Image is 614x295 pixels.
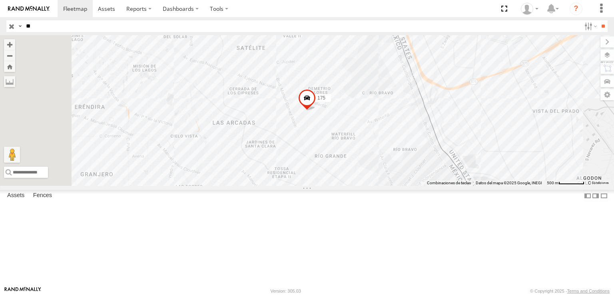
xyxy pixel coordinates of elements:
span: 175 [317,95,325,100]
button: Zoom out [4,50,15,61]
label: Hide Summary Table [600,190,608,201]
div: © Copyright 2025 - [530,289,610,293]
a: Visit our Website [4,287,41,295]
div: foxconn f [518,3,541,15]
label: Map Settings [600,89,614,100]
button: Zoom Home [4,61,15,72]
a: Terms and Conditions [567,289,610,293]
button: Combinaciones de teclas [427,180,471,186]
button: Zoom in [4,39,15,50]
button: Escala del mapa: 500 m por 61 píxeles [544,180,587,186]
label: Assets [3,190,28,201]
label: Search Filter Options [581,20,598,32]
button: Arrastra el hombrecito naranja al mapa para abrir Street View [4,147,20,163]
i: ? [570,2,582,15]
a: Condiciones [592,181,609,184]
label: Measure [4,76,15,87]
img: rand-logo.svg [8,6,50,12]
div: Version: 305.03 [271,289,301,293]
label: Dock Summary Table to the Left [584,190,592,201]
span: Datos del mapa ©2025 Google, INEGI [476,181,542,185]
span: 500 m [547,181,558,185]
label: Search Query [17,20,23,32]
label: Fences [29,190,56,201]
label: Dock Summary Table to the Right [592,190,600,201]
